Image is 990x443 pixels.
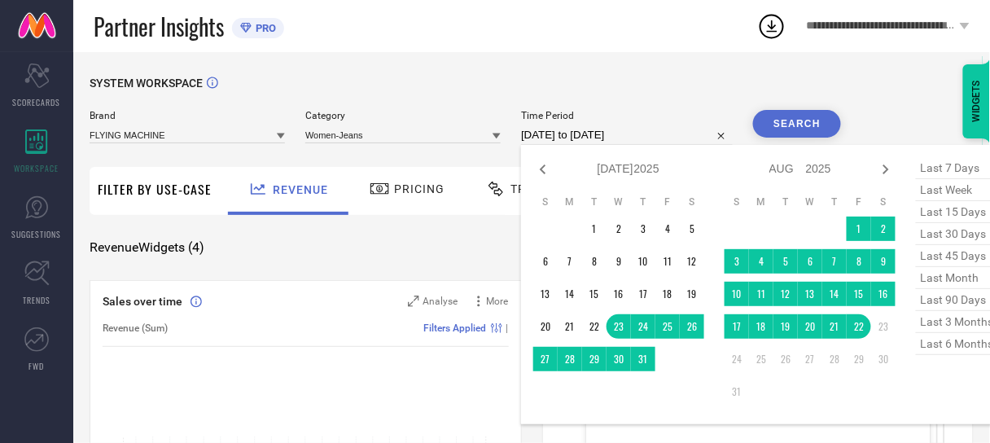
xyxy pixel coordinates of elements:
td: Wed Aug 20 2025 [798,314,822,339]
th: Friday [847,195,871,208]
td: Mon Jul 14 2025 [558,282,582,306]
th: Monday [749,195,773,208]
td: Sun Aug 31 2025 [725,379,749,404]
td: Sat Aug 30 2025 [871,347,896,371]
td: Thu Jul 10 2025 [631,249,655,274]
button: Search [753,110,841,138]
th: Monday [558,195,582,208]
span: Revenue Widgets ( 4 ) [90,239,204,256]
td: Fri Aug 29 2025 [847,347,871,371]
td: Thu Jul 17 2025 [631,282,655,306]
span: Category [305,110,501,121]
span: FWD [29,360,45,372]
td: Thu Jul 24 2025 [631,314,655,339]
span: Revenue [273,183,328,196]
td: Tue Aug 26 2025 [773,347,798,371]
td: Wed Jul 30 2025 [607,347,631,371]
th: Friday [655,195,680,208]
span: Sales over time [103,295,182,308]
th: Thursday [631,195,655,208]
td: Wed Jul 02 2025 [607,217,631,241]
td: Thu Aug 21 2025 [822,314,847,339]
td: Tue Aug 12 2025 [773,282,798,306]
td: Sun Jul 27 2025 [533,347,558,371]
td: Sat Aug 23 2025 [871,314,896,339]
span: Revenue (Sum) [103,322,168,334]
td: Tue Aug 05 2025 [773,249,798,274]
td: Wed Aug 13 2025 [798,282,822,306]
td: Sat Jul 26 2025 [680,314,704,339]
td: Wed Jul 23 2025 [607,314,631,339]
td: Mon Jul 07 2025 [558,249,582,274]
td: Thu Jul 03 2025 [631,217,655,241]
span: More [487,296,509,307]
td: Fri Aug 15 2025 [847,282,871,306]
th: Saturday [871,195,896,208]
td: Wed Jul 16 2025 [607,282,631,306]
span: Filter By Use-Case [98,179,212,199]
td: Sat Jul 05 2025 [680,217,704,241]
td: Sun Aug 10 2025 [725,282,749,306]
td: Wed Aug 06 2025 [798,249,822,274]
td: Sat Aug 09 2025 [871,249,896,274]
td: Fri Jul 11 2025 [655,249,680,274]
span: SYSTEM WORKSPACE [90,77,203,90]
th: Tuesday [582,195,607,208]
td: Fri Jul 04 2025 [655,217,680,241]
td: Sun Aug 24 2025 [725,347,749,371]
td: Mon Aug 18 2025 [749,314,773,339]
td: Fri Aug 08 2025 [847,249,871,274]
td: Thu Aug 07 2025 [822,249,847,274]
td: Sun Jul 06 2025 [533,249,558,274]
td: Tue Jul 29 2025 [582,347,607,371]
th: Wednesday [607,195,631,208]
td: Sat Jul 19 2025 [680,282,704,306]
td: Tue Aug 19 2025 [773,314,798,339]
th: Sunday [725,195,749,208]
span: Filters Applied [424,322,487,334]
th: Sunday [533,195,558,208]
td: Fri Aug 01 2025 [847,217,871,241]
span: SUGGESTIONS [12,228,62,240]
td: Sun Jul 20 2025 [533,314,558,339]
span: Time Period [521,110,733,121]
td: Mon Aug 25 2025 [749,347,773,371]
input: Select time period [521,125,733,145]
span: Analyse [423,296,458,307]
td: Tue Jul 08 2025 [582,249,607,274]
th: Tuesday [773,195,798,208]
span: | [506,322,509,334]
td: Mon Jul 21 2025 [558,314,582,339]
div: Previous month [533,160,553,179]
td: Thu Aug 28 2025 [822,347,847,371]
td: Wed Jul 09 2025 [607,249,631,274]
td: Sat Aug 16 2025 [871,282,896,306]
span: Brand [90,110,285,121]
td: Mon Aug 11 2025 [749,282,773,306]
td: Mon Aug 04 2025 [749,249,773,274]
div: Next month [876,160,896,179]
td: Sat Jul 12 2025 [680,249,704,274]
td: Sun Jul 13 2025 [533,282,558,306]
td: Wed Aug 27 2025 [798,347,822,371]
th: Saturday [680,195,704,208]
td: Tue Jul 01 2025 [582,217,607,241]
span: Partner Insights [94,10,224,43]
span: SCORECARDS [13,96,61,108]
td: Fri Jul 18 2025 [655,282,680,306]
th: Thursday [822,195,847,208]
td: Fri Aug 22 2025 [847,314,871,339]
td: Tue Jul 22 2025 [582,314,607,339]
td: Sat Aug 02 2025 [871,217,896,241]
td: Sun Aug 17 2025 [725,314,749,339]
td: Thu Aug 14 2025 [822,282,847,306]
td: Sun Aug 03 2025 [725,249,749,274]
td: Mon Jul 28 2025 [558,347,582,371]
th: Wednesday [798,195,822,208]
span: Pricing [394,182,445,195]
span: WORKSPACE [15,162,59,174]
td: Thu Jul 31 2025 [631,347,655,371]
td: Fri Jul 25 2025 [655,314,680,339]
td: Tue Jul 15 2025 [582,282,607,306]
svg: Zoom [408,296,419,307]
